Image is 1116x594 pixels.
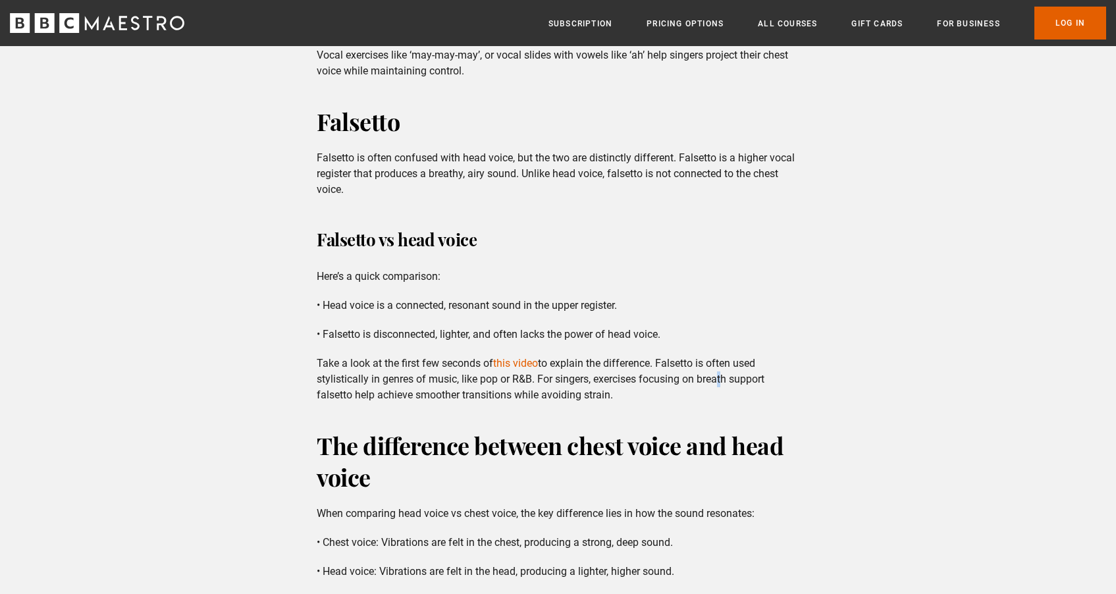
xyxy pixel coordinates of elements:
[317,150,799,198] p: Falsetto is often confused with head voice, but the two are distinctly different. Falsetto is a h...
[851,17,903,30] a: Gift Cards
[317,269,799,284] p: Here’s a quick comparison:
[937,17,999,30] a: For business
[317,298,799,313] p: • Head voice is a connected, resonant sound in the upper register.
[548,17,612,30] a: Subscription
[317,564,799,580] p: • Head voice: Vibrations are felt in the head, producing a lighter, higher sound.
[317,327,799,342] p: • Falsetto is disconnected, lighter, and often lacks the power of head voice.
[758,17,817,30] a: All Courses
[647,17,724,30] a: Pricing Options
[10,13,184,33] svg: BBC Maestro
[317,535,799,551] p: • Chest voice: Vibrations are felt in the chest, producing a strong, deep sound.
[317,356,799,403] p: Take a look at the first few seconds of to explain the difference. Falsetto is often used stylist...
[1034,7,1106,40] a: Log In
[317,429,784,493] strong: The difference between chest voice and head voice
[548,7,1106,40] nav: Primary
[317,47,799,79] p: Vocal exercises like ‘may-may-may’, or vocal slides with vowels like ‘ah’ help singers project th...
[317,105,400,137] strong: Falsetto
[317,506,799,522] p: When comparing head voice vs chest voice, the key difference lies in how the sound resonates:
[493,357,538,369] a: this video
[317,228,477,251] strong: Falsetto vs head voice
